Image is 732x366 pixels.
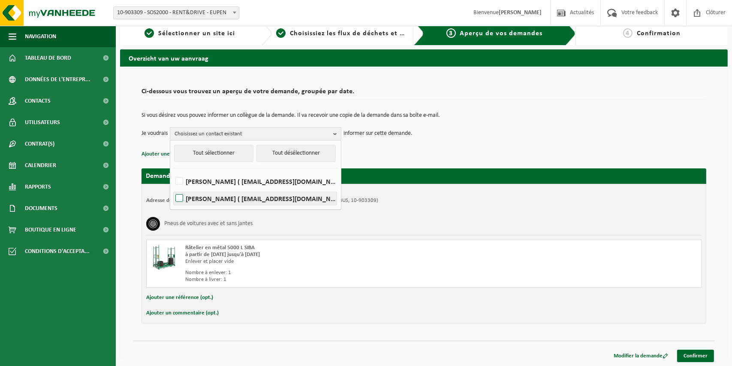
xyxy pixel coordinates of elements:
label: [PERSON_NAME] ( [EMAIL_ADDRESS][DOMAIN_NAME] ) [174,175,337,188]
button: Ajouter une référence (opt.) [142,149,208,160]
a: 1Sélectionner un site ici [124,28,255,39]
span: Rapports [25,176,51,198]
h2: Ci-dessous vous trouvez un aperçu de votre demande, groupée par date. [142,88,706,100]
button: Ajouter une référence (opt.) [146,292,213,303]
div: Nombre à livrer: 1 [185,276,458,283]
span: Choisissez un contact existant [175,128,330,140]
span: 10-903309 - SOS2000 - RENT&DRIVE - EUPEN [114,7,239,19]
span: Contacts [25,90,51,112]
strong: [PERSON_NAME] [499,9,542,16]
span: Contrat(s) [25,133,54,155]
a: 2Choisissiez les flux de déchets et récipients [276,28,407,39]
h2: Overzicht van uw aanvraag [120,49,728,66]
strong: Demande pour [DATE] [146,173,211,180]
span: Calendrier [25,155,56,176]
span: Confirmation [637,30,681,37]
span: Râtelier en métal 5000 L SIBA [185,245,255,250]
span: Boutique en ligne [25,219,76,241]
span: Choisissiez les flux de déchets et récipients [290,30,433,37]
div: Enlever et placer vide [185,258,458,265]
button: Tout désélectionner [256,145,336,162]
button: Ajouter un commentaire (opt.) [146,308,219,319]
div: Nombre à enlever: 1 [185,269,458,276]
button: Tout sélectionner [174,145,253,162]
span: Sélectionner un site ici [158,30,235,37]
span: 3 [446,28,456,38]
a: Confirmer [677,350,714,362]
span: Aperçu de vos demandes [460,30,543,37]
span: 10-903309 - SOS2000 - RENT&DRIVE - EUPEN [113,6,239,19]
span: Documents [25,198,57,219]
p: informer sur cette demande. [343,127,413,140]
label: [PERSON_NAME] ( [EMAIL_ADDRESS][DOMAIN_NAME] ) [174,192,337,205]
span: Tableau de bord [25,47,71,69]
span: 1 [145,28,154,38]
span: Conditions d'accepta... [25,241,90,262]
span: Données de l'entrepr... [25,69,90,90]
span: 4 [623,28,633,38]
span: Navigation [25,26,56,47]
button: Choisissez un contact existant [170,127,341,140]
p: Si vous désirez vous pouvez informer un collègue de la demande. Il va recevoir une copie de la de... [142,113,706,119]
span: Utilisateurs [25,112,60,133]
a: Modifier la demande [607,350,675,362]
strong: Adresse de placement: [146,198,200,203]
strong: à partir de [DATE] jusqu'à [DATE] [185,252,260,257]
span: 2 [276,28,286,38]
h3: Pneus de voitures avec et sans jantes [164,217,253,231]
img: PB-MR-5000-C2.png [151,244,177,270]
p: Je voudrais [142,127,168,140]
